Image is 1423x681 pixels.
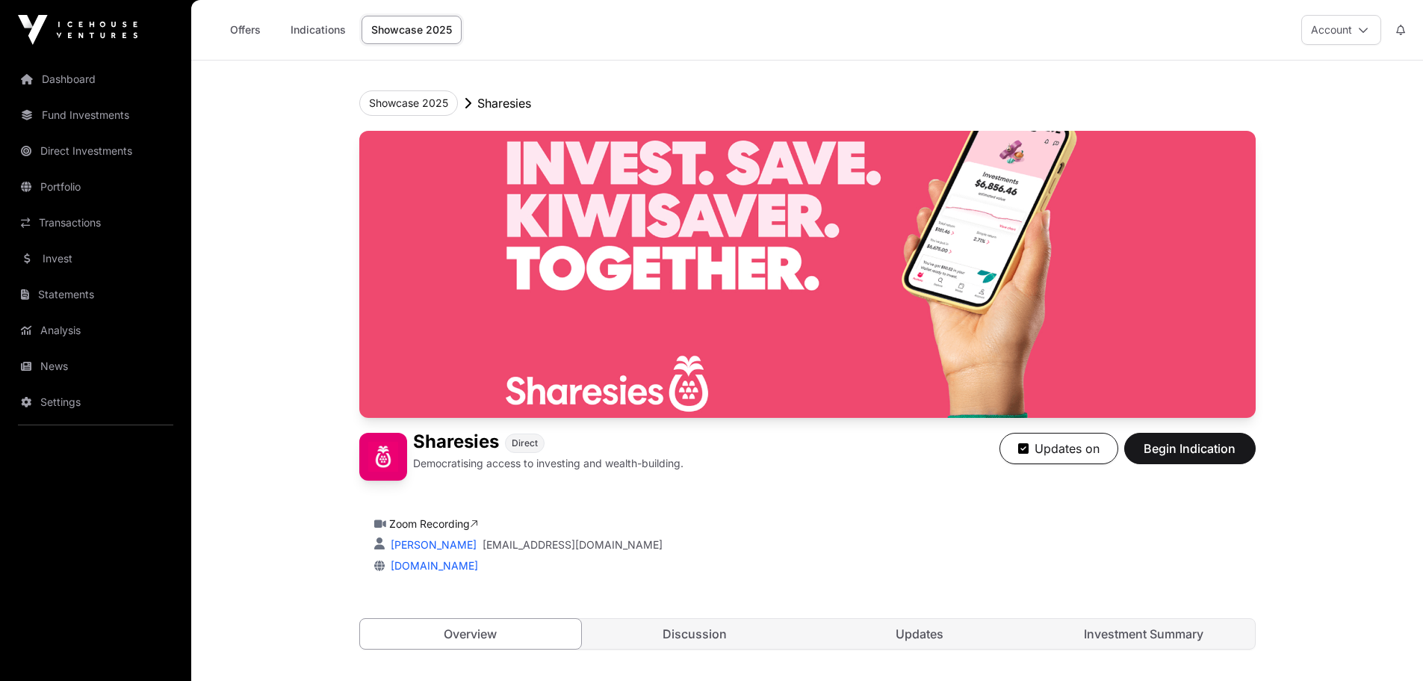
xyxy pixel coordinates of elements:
[12,350,179,383] a: News
[385,559,478,572] a: [DOMAIN_NAME]
[359,433,407,481] img: Sharesies
[1143,440,1237,457] span: Begin Indication
[584,619,806,649] a: Discussion
[477,94,531,112] p: Sharesies
[281,16,356,44] a: Indications
[12,386,179,419] a: Settings
[12,314,179,347] a: Analysis
[359,90,458,116] button: Showcase 2025
[12,278,179,311] a: Statements
[999,433,1118,464] button: Updates on
[1124,433,1256,464] button: Begin Indication
[512,437,538,449] span: Direct
[809,619,1031,649] a: Updates
[389,517,478,530] a: Zoom Recording
[1033,619,1255,649] a: Investment Summary
[359,618,583,650] a: Overview
[12,63,179,96] a: Dashboard
[1124,448,1256,463] a: Begin Indication
[12,170,179,203] a: Portfolio
[359,131,1256,418] img: Sharesies
[12,99,179,132] a: Fund Investments
[12,242,179,275] a: Invest
[1301,15,1381,45] button: Account
[12,206,179,239] a: Transactions
[413,456,683,471] p: Democratising access to investing and wealth-building.
[18,15,137,45] img: Icehouse Ventures Logo
[388,538,477,551] a: [PERSON_NAME]
[215,16,275,44] a: Offers
[12,135,179,167] a: Direct Investments
[362,16,462,44] a: Showcase 2025
[360,619,1255,649] nav: Tabs
[483,537,663,552] a: [EMAIL_ADDRESS][DOMAIN_NAME]
[413,433,499,453] h1: Sharesies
